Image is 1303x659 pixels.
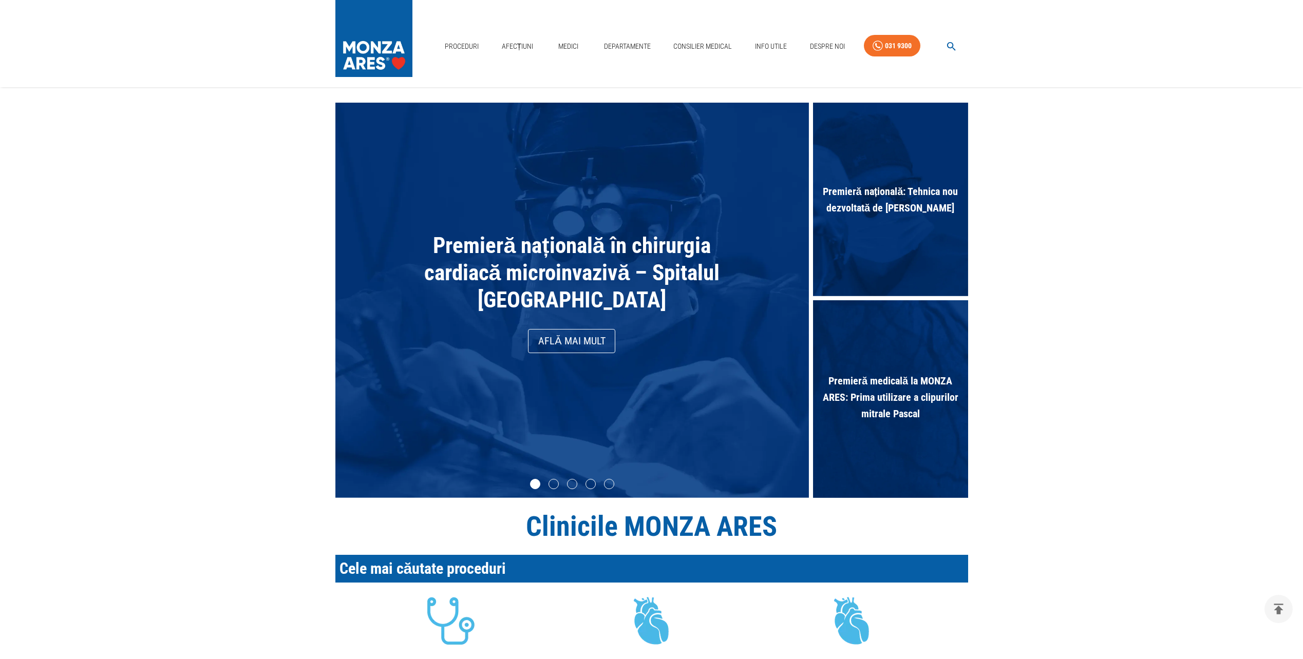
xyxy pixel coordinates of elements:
[669,36,736,57] a: Consilier Medical
[600,36,655,57] a: Departamente
[498,36,538,57] a: Afecțiuni
[549,479,559,489] li: slide item 2
[530,479,540,489] li: slide item 1
[806,36,849,57] a: Despre Noi
[567,479,577,489] li: slide item 3
[586,479,596,489] li: slide item 4
[1264,595,1293,623] button: delete
[604,479,614,489] li: slide item 5
[813,103,968,300] div: Premieră națională: Tehnica nou dezvoltată de [PERSON_NAME]
[751,36,791,57] a: Info Utile
[885,40,912,52] div: 031 9300
[864,35,920,57] a: 031 9300
[552,36,585,57] a: Medici
[813,367,968,427] span: Premieră medicală la MONZA ARES: Prima utilizare a clipurilor mitrale Pascal
[424,232,720,313] span: Premieră națională în chirurgia cardiacă microinvazivă – Spitalul [GEOGRAPHIC_DATA]
[339,559,506,577] span: Cele mai căutate proceduri
[528,329,615,353] a: Află mai mult
[335,510,968,542] h1: Clinicile MONZA ARES
[441,36,483,57] a: Proceduri
[813,300,968,498] div: Premieră medicală la MONZA ARES: Prima utilizare a clipurilor mitrale Pascal
[813,178,968,221] span: Premieră națională: Tehnica nou dezvoltată de [PERSON_NAME]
